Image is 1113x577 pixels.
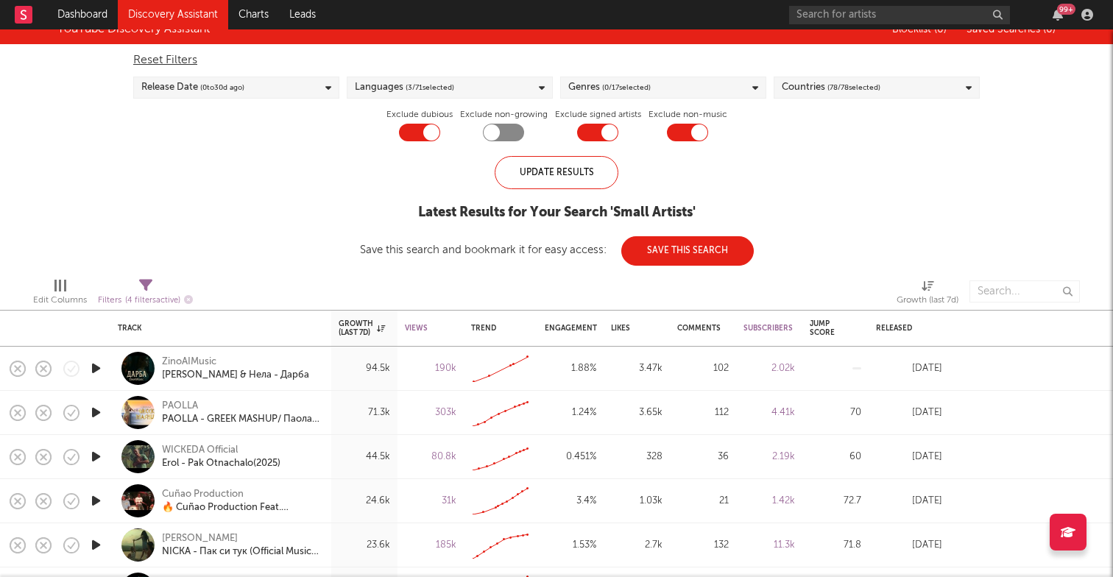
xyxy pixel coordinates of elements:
[545,324,597,333] div: Engagement
[339,492,390,510] div: 24.6k
[555,106,641,124] label: Exclude signed artists
[57,21,210,38] div: YouTube Discovery Assistant
[339,448,390,466] div: 44.5k
[545,404,596,422] div: 1.24 %
[611,537,662,554] div: 2.7k
[611,404,662,422] div: 3.65k
[405,360,456,378] div: 190k
[743,492,795,510] div: 1.42k
[827,79,880,96] span: ( 78 / 78 selected)
[162,532,238,545] a: [PERSON_NAME]
[355,79,454,96] div: Languages
[339,319,385,337] div: Growth (last 7d)
[611,360,662,378] div: 3.47k
[339,404,390,422] div: 71.3k
[495,156,618,189] div: Update Results
[649,106,727,124] label: Exclude non-music
[743,448,795,466] div: 2.19k
[33,291,87,309] div: Edit Columns
[133,52,980,69] div: Reset Filters
[743,360,795,378] div: 2.02k
[876,360,942,378] div: [DATE]
[339,537,390,554] div: 23.6k
[876,404,942,422] div: [DATE]
[677,448,729,466] div: 36
[602,79,651,96] span: ( 0 / 17 selected)
[743,324,793,333] div: Subscribers
[677,360,729,378] div: 102
[810,404,861,422] div: 70
[810,448,861,466] div: 60
[810,319,839,337] div: Jump Score
[1053,9,1063,21] button: 99+
[677,492,729,510] div: 21
[405,404,456,422] div: 303k
[789,6,1010,24] input: Search for artists
[405,324,434,333] div: Views
[967,24,1056,35] span: Saved Searches
[621,236,754,266] button: Save This Search
[360,204,754,222] div: Latest Results for Your Search ' Small Artists '
[677,324,721,333] div: Comments
[141,79,244,96] div: Release Date
[677,404,729,422] div: 112
[810,537,861,554] div: 71.8
[162,545,320,559] div: NICKA - Пак си тук (Official Music Video)
[162,369,309,382] div: [PERSON_NAME] & Нела - Дарба
[876,492,942,510] div: [DATE]
[545,537,596,554] div: 1.53 %
[339,360,390,378] div: 94.5k
[405,448,456,466] div: 80.8k
[360,244,754,255] div: Save this search and bookmark it for easy access:
[897,291,958,309] div: Growth (last 7d)
[677,537,729,554] div: 132
[876,324,920,333] div: Released
[743,404,795,422] div: 4.41k
[162,413,320,426] a: PAOLLA - GREEK MASHUP/ Паола - Гръцки машъп, 2025
[98,291,193,310] div: Filters
[568,79,651,96] div: Genres
[162,457,280,470] a: Erol - Pak Otnachalo(2025)
[897,273,958,316] div: Growth (last 7d)
[1057,4,1075,15] div: 99 +
[611,324,640,333] div: Likes
[611,492,662,510] div: 1.03k
[782,79,880,96] div: Countries
[98,273,193,316] div: Filters(4 filters active)
[405,492,456,510] div: 31k
[876,448,942,466] div: [DATE]
[118,324,317,333] div: Track
[405,537,456,554] div: 185k
[1043,24,1056,35] span: ( 0 )
[962,24,1056,35] button: Saved Searches (0)
[545,492,596,510] div: 3.4 %
[611,448,662,466] div: 328
[162,501,320,514] a: 🔥 Cuñao Production Feat. [PERSON_NAME], El PUEBLA & Sin Freno - Bandidaje (Video Oficial) 🔥
[162,355,309,369] div: ZinoAIMusic
[162,444,238,457] a: WICKEDA Official
[743,537,795,554] div: 11.3k
[810,492,861,510] div: 72.7
[934,24,947,35] span: ( 0 )
[892,24,947,35] span: Blocklist
[386,106,453,124] label: Exclude dubious
[876,537,942,554] div: [DATE]
[406,79,454,96] span: ( 3 / 71 selected)
[125,297,180,305] span: ( 4 filters active)
[471,324,523,333] div: Trend
[162,400,198,413] a: PAOLLA
[162,355,309,382] a: ZinoAIMusic[PERSON_NAME] & Нела - Дарба
[33,273,87,316] div: Edit Columns
[162,488,244,501] a: Cuñao Production
[545,360,596,378] div: 1.88 %
[545,448,596,466] div: 0.451 %
[200,79,244,96] span: ( 0 to 30 d ago)
[460,106,548,124] label: Exclude non-growing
